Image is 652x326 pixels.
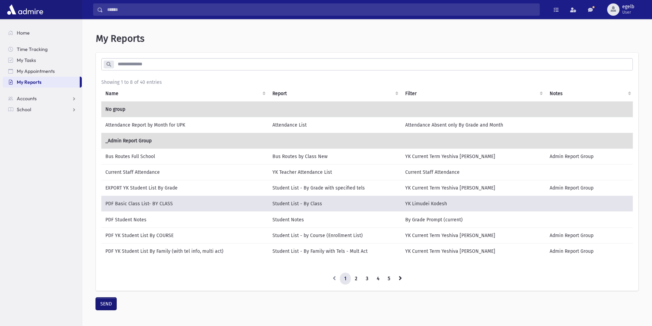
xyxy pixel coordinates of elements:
td: Student List - By Grade with specified tels [268,180,401,196]
td: Student List - By Family with Tels - Mult Act [268,243,401,259]
td: PDF Student Notes [101,212,268,228]
td: YK Limudei Kodesh [401,196,546,212]
td: YK Current Term Yeshiva [PERSON_NAME] [401,243,546,259]
td: YK Current Term Yeshiva [PERSON_NAME] [401,148,546,164]
td: Current Staff Attendance [101,164,268,180]
td: PDF YK Student List By COURSE [101,227,268,243]
th: Report: activate to sort column ascending [268,86,401,102]
span: My Tasks [17,57,36,63]
span: My Reports [96,33,144,44]
td: Attendance Absent only By Grade and Month [401,117,546,133]
td: PDF Basic Class List- BY CLASS [101,196,268,212]
a: 3 [361,273,373,285]
th: Notes : activate to sort column ascending [546,86,634,102]
td: Attendance Report by Month for UPK [101,117,268,133]
a: My Tasks [3,55,82,66]
a: Accounts [3,93,82,104]
td: Bus Routes Full School [101,148,268,164]
span: My Reports [17,79,41,85]
td: Student List - by Course (Enrollment List) [268,227,401,243]
td: Student List - By Class [268,196,401,212]
a: 1 [340,273,351,285]
td: Attendance List [268,117,401,133]
a: 5 [383,273,395,285]
td: _Admin Report Group [101,133,634,148]
td: By Grade Prompt (current) [401,212,546,228]
a: School [3,104,82,115]
a: 2 [350,273,362,285]
span: Time Tracking [17,46,48,52]
div: Showing 1 to 8 of 40 entries [101,79,633,86]
a: My Reports [3,77,80,88]
td: Admin Report Group [546,243,634,259]
span: School [17,106,31,113]
td: No group [101,101,634,117]
span: Home [17,30,30,36]
a: Time Tracking [3,44,82,55]
td: Student Notes [268,212,401,228]
span: egelb [622,4,634,10]
button: SEND [96,298,116,310]
a: 4 [372,273,384,285]
td: Current Staff Attendance [401,164,546,180]
span: Accounts [17,95,37,102]
td: EXPORT YK Student List By Grade [101,180,268,196]
td: Bus Routes by Class New [268,148,401,164]
span: User [622,10,634,15]
td: Admin Report Group [546,180,634,196]
span: My Appointments [17,68,55,74]
td: Admin Report Group [546,148,634,164]
td: YK Current Term Yeshiva [PERSON_NAME] [401,227,546,243]
td: YK Current Term Yeshiva [PERSON_NAME] [401,180,546,196]
th: Name: activate to sort column ascending [101,86,268,102]
td: PDF YK Student List By Family (with tel info, multi act) [101,243,268,259]
td: YK Teacher Attendance List [268,164,401,180]
a: Home [3,27,82,38]
input: Search [103,3,539,16]
td: Admin Report Group [546,227,634,243]
a: My Appointments [3,66,82,77]
img: AdmirePro [5,3,45,16]
th: Filter : activate to sort column ascending [401,86,546,102]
